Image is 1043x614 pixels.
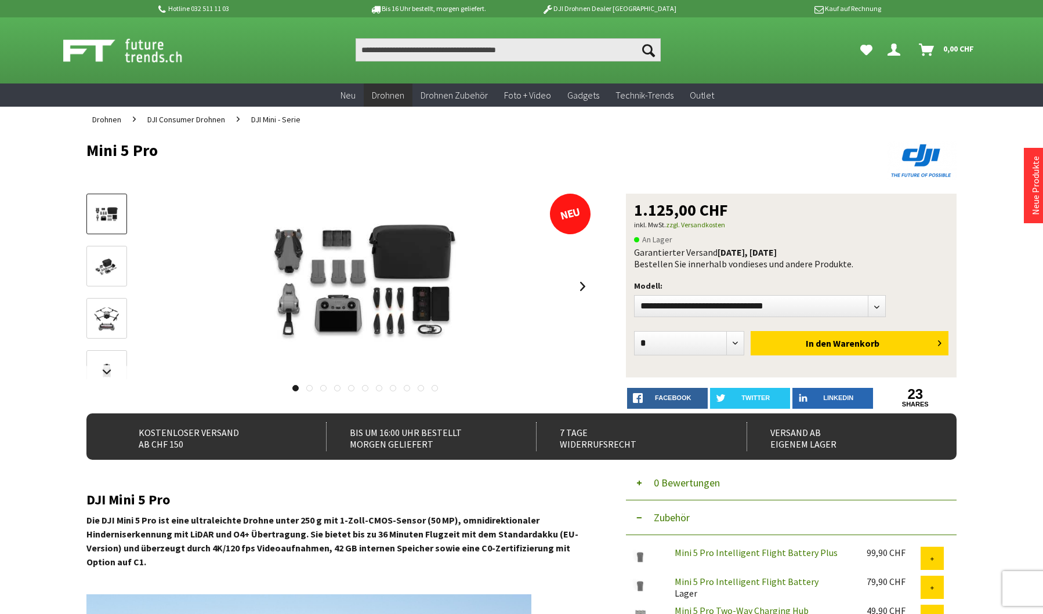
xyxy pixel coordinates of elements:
a: Gadgets [559,83,607,107]
img: Shop Futuretrends - zur Startseite wechseln [63,36,208,65]
a: Outlet [682,83,722,107]
span: Drohnen Zubehör [421,89,488,101]
span: Drohnen [92,114,121,125]
div: Kostenloser Versand ab CHF 150 [115,422,300,451]
span: twitter [741,394,770,401]
span: LinkedIn [823,394,853,401]
span: DJI Mini - Serie [251,114,300,125]
a: Warenkorb [914,38,980,61]
h2: DJI Mini 5 Pro [86,492,591,507]
strong: Die DJI Mini 5 Pro ist eine ultraleichte Drohne unter 250 g mit 1-Zoll-CMOS-Sensor (50 MP), omnid... [86,514,578,568]
span: Technik-Trends [615,89,673,101]
div: Bis um 16:00 Uhr bestellt Morgen geliefert [326,422,511,451]
a: Neu [332,83,364,107]
a: Neue Produkte [1030,156,1041,215]
a: Dein Konto [883,38,910,61]
p: Hotline 032 511 11 03 [156,2,337,16]
span: Neu [341,89,356,101]
span: DJI Consumer Drohnen [147,114,225,125]
a: 23 [875,388,956,401]
span: In den [806,337,831,349]
p: Modell: [634,279,948,293]
div: Versand ab eigenem Lager [747,422,932,451]
div: Lager [665,576,857,599]
a: Drohnen [364,83,412,107]
a: Mini 5 Pro Intelligent Flight Battery [675,576,819,587]
span: Outlet [690,89,714,101]
span: An Lager [634,232,672,246]
p: DJI Drohnen Dealer [GEOGRAPHIC_DATA] [519,2,700,16]
a: Drohnen Zubehör [412,83,496,107]
a: DJI Consumer Drohnen [142,107,231,132]
p: Kauf auf Rechnung [700,2,881,16]
a: LinkedIn [792,388,873,409]
a: zzgl. Versandkosten [666,220,725,229]
img: Vorschau: Mini 5 Pro [90,204,124,226]
p: Bis 16 Uhr bestellt, morgen geliefert. [337,2,518,16]
span: 1.125,00 CHF [634,202,728,218]
a: shares [875,401,956,408]
input: Produkt, Marke, Kategorie, EAN, Artikelnummer… [356,38,661,61]
img: Mini 5 Pro Intelligent Flight Battery Plus [626,547,655,566]
b: [DATE], [DATE] [718,246,777,258]
a: Meine Favoriten [854,38,878,61]
span: Foto + Video [504,89,551,101]
a: Technik-Trends [607,83,682,107]
a: twitter [710,388,791,409]
img: DJI [887,141,957,180]
div: 79,90 CHF [867,576,921,587]
button: Suchen [636,38,661,61]
div: Garantierter Versand Bestellen Sie innerhalb von dieses und andere Produkte. [634,246,948,270]
p: inkl. MwSt. [634,218,948,232]
div: 7 Tage Widerrufsrecht [536,422,721,451]
button: In den Warenkorb [751,331,948,355]
a: Foto + Video [496,83,559,107]
span: Warenkorb [833,337,879,349]
div: 99,90 CHF [867,547,921,558]
button: 0 Bewertungen [626,466,957,500]
span: Gadgets [567,89,599,101]
img: Mini 5 Pro [226,194,504,379]
span: facebook [655,394,691,401]
button: Zubehör [626,500,957,535]
span: 0,00 CHF [943,39,974,58]
span: Drohnen [372,89,404,101]
a: Drohnen [86,107,127,132]
img: Mini 5 Pro Intelligent Flight Battery [626,576,655,595]
a: Mini 5 Pro Intelligent Flight Battery Plus [675,547,838,558]
a: DJI Mini - Serie [245,107,306,132]
h1: Mini 5 Pro [86,141,783,159]
a: facebook [627,388,708,409]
